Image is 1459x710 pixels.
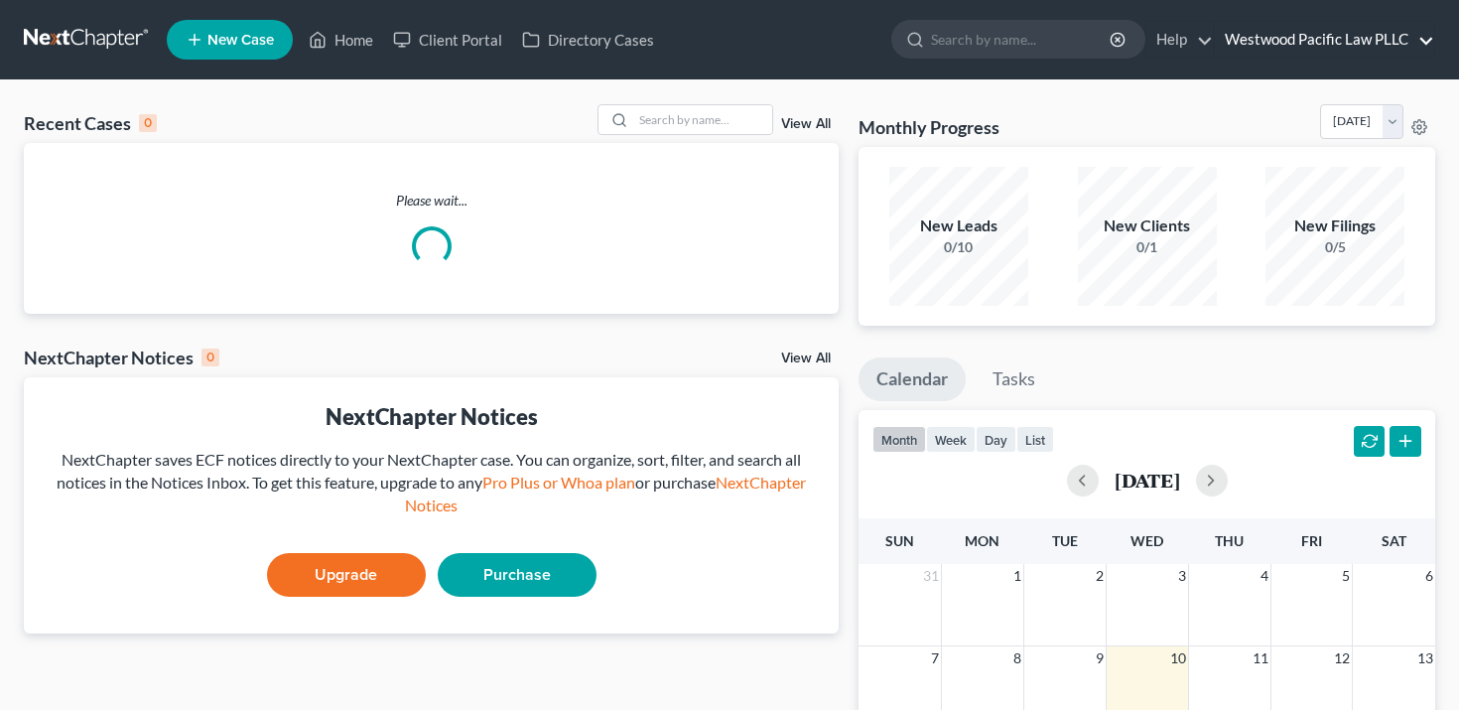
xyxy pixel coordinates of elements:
[976,426,1016,453] button: day
[1332,646,1352,670] span: 12
[482,473,635,492] a: Pro Plus or Whoa plan
[872,426,926,453] button: month
[1115,470,1180,491] h2: [DATE]
[1094,646,1106,670] span: 9
[383,22,512,58] a: Client Portal
[931,21,1113,58] input: Search by name...
[512,22,664,58] a: Directory Cases
[975,357,1053,401] a: Tasks
[1168,646,1188,670] span: 10
[267,553,426,597] a: Upgrade
[1078,214,1217,237] div: New Clients
[40,449,823,517] div: NextChapter saves ECF notices directly to your NextChapter case. You can organize, sort, filter, ...
[24,346,219,369] div: NextChapter Notices
[1423,564,1435,588] span: 6
[1130,532,1163,549] span: Wed
[1215,532,1244,549] span: Thu
[1215,22,1434,58] a: Westwood Pacific Law PLLC
[1265,214,1404,237] div: New Filings
[1078,237,1217,257] div: 0/1
[889,237,1028,257] div: 0/10
[1094,564,1106,588] span: 2
[1146,22,1213,58] a: Help
[1052,532,1078,549] span: Tue
[201,349,219,366] div: 0
[929,646,941,670] span: 7
[889,214,1028,237] div: New Leads
[1176,564,1188,588] span: 3
[40,401,823,432] div: NextChapter Notices
[24,191,839,211] p: Please wait...
[1301,532,1322,549] span: Fri
[781,352,831,365] a: View All
[1382,532,1406,549] span: Sat
[1259,564,1270,588] span: 4
[885,532,914,549] span: Sun
[1265,237,1404,257] div: 0/5
[1340,564,1352,588] span: 5
[926,426,976,453] button: week
[438,553,597,597] a: Purchase
[405,473,806,514] a: NextChapter Notices
[859,357,966,401] a: Calendar
[1011,564,1023,588] span: 1
[1011,646,1023,670] span: 8
[859,115,999,139] h3: Monthly Progress
[24,111,157,135] div: Recent Cases
[1415,646,1435,670] span: 13
[965,532,999,549] span: Mon
[1016,426,1054,453] button: list
[1251,646,1270,670] span: 11
[207,33,274,48] span: New Case
[633,105,772,134] input: Search by name...
[781,117,831,131] a: View All
[921,564,941,588] span: 31
[299,22,383,58] a: Home
[139,114,157,132] div: 0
